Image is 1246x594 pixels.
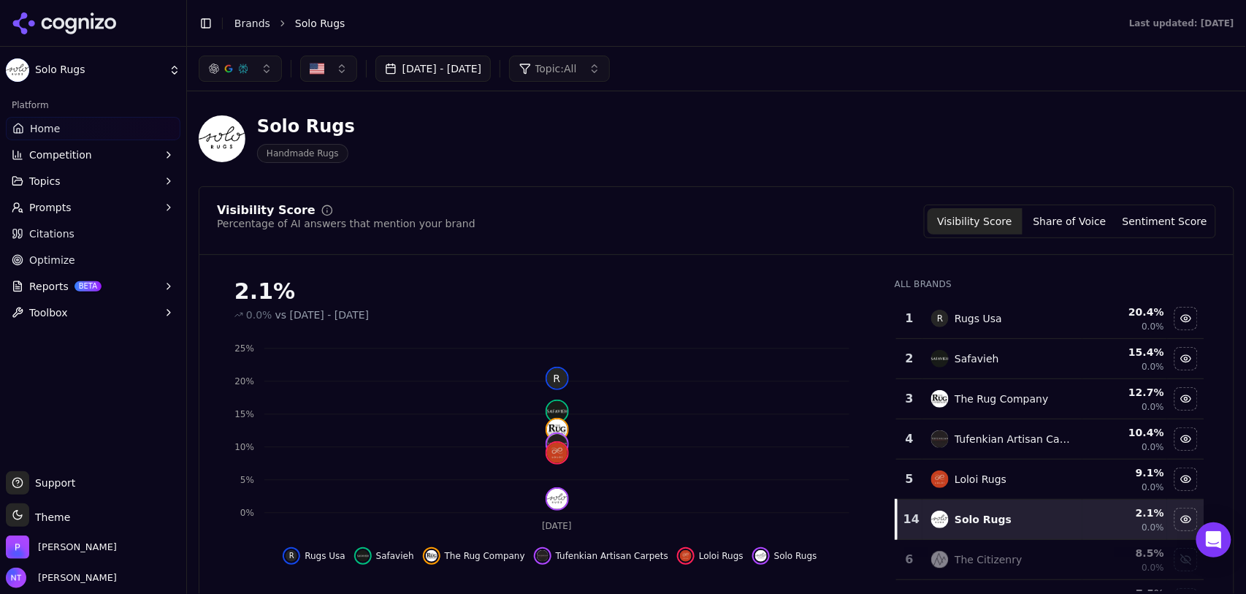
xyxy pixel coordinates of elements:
a: Home [6,117,180,140]
span: R [547,368,567,389]
tr: 1RRugs Usa20.4%0.0%Hide rugs usa data [896,299,1204,339]
div: The Rug Company [955,392,1048,406]
span: Reports [29,279,69,294]
tspan: 25% [234,343,254,354]
div: Safavieh [955,351,999,366]
span: R [931,310,949,327]
img: safavieh [357,550,369,562]
span: [PERSON_NAME] [32,571,117,585]
button: Hide rugs usa data [1174,307,1198,330]
span: Perrill [38,541,117,554]
img: safavieh [547,401,567,422]
img: the rug company [547,419,567,440]
img: loloi rugs [547,443,567,463]
img: tufenkian artisan carpets [547,434,567,454]
img: tufenkian artisan carpets [537,550,549,562]
span: 0.0% [1142,481,1165,493]
button: Competition [6,143,180,167]
button: Hide loloi rugs data [1174,468,1198,491]
div: Last updated: [DATE] [1129,18,1234,29]
span: R [286,550,297,562]
img: loloi rugs [680,550,692,562]
span: Solo Rugs [35,64,163,77]
span: Prompts [29,200,72,215]
span: 0.0% [1142,562,1165,574]
img: Perrill [6,536,29,559]
div: Solo Rugs [955,512,1012,527]
a: Brands [234,18,270,29]
span: Loloi Rugs [699,550,744,562]
div: 3 [902,390,917,408]
span: 0.0% [1142,441,1165,453]
div: 10.4 % [1085,425,1164,440]
tspan: 5% [240,475,254,485]
div: 2.1 % [1085,506,1164,520]
div: 8.5 % [1085,546,1164,560]
tr: 14solo rugsSolo Rugs2.1%0.0%Hide solo rugs data [896,500,1204,540]
span: 0.0% [1142,361,1165,373]
img: Solo Rugs [199,115,245,162]
tr: 5loloi rugsLoloi Rugs9.1%0.0%Hide loloi rugs data [896,460,1204,500]
tspan: 0% [240,508,254,518]
button: Hide solo rugs data [1174,508,1198,531]
button: Hide loloi rugs data [677,547,744,565]
div: Open Intercom Messenger [1196,522,1231,557]
div: 9.1 % [1085,465,1164,480]
img: loloi rugs [931,471,949,488]
span: Optimize [29,253,75,267]
span: 0.0% [1142,401,1165,413]
button: Hide tufenkian artisan carpets data [1174,427,1198,451]
img: tufenkian artisan carpets [931,430,949,448]
div: 14 [903,511,917,528]
button: Hide solo rugs data [752,547,817,565]
span: Topics [29,174,61,189]
span: Safavieh [376,550,414,562]
tspan: 20% [234,376,254,387]
a: Citations [6,222,180,245]
span: vs [DATE] - [DATE] [275,308,370,322]
tspan: 15% [234,409,254,419]
div: Tufenkian Artisan Carpets [955,432,1073,446]
span: BETA [74,281,102,292]
button: Hide safavieh data [354,547,414,565]
tr: 2safaviehSafavieh15.4%0.0%Hide safavieh data [896,339,1204,379]
button: Toolbox [6,301,180,324]
button: [DATE] - [DATE] [375,56,492,82]
img: solo rugs [931,511,949,528]
img: the rug company [931,390,949,408]
button: Sentiment Score [1117,208,1212,235]
div: 2.1% [234,278,865,305]
button: Prompts [6,196,180,219]
div: All Brands [895,278,1204,290]
tspan: [DATE] [542,522,572,532]
img: Nate Tower [6,568,26,588]
span: Rugs Usa [305,550,345,562]
a: Optimize [6,248,180,272]
span: Home [30,121,60,136]
img: the citizenry [931,551,949,568]
button: Open user button [6,568,117,588]
div: 1 [902,310,917,327]
span: Handmade Rugs [257,144,348,163]
div: 4 [902,430,917,448]
span: Toolbox [29,305,68,320]
div: 12.7 % [1085,385,1164,400]
img: United States [310,61,324,76]
img: the rug company [426,550,437,562]
div: Visibility Score [217,205,316,216]
div: Rugs Usa [955,311,1002,326]
span: Support [29,476,75,490]
nav: breadcrumb [234,16,1100,31]
div: 6 [902,551,917,568]
div: Loloi Rugs [955,472,1006,487]
span: Solo Rugs [295,16,345,31]
span: Topic: All [535,61,577,76]
span: 0.0% [246,308,272,322]
div: Platform [6,94,180,117]
tr: 3the rug companyThe Rug Company12.7%0.0%Hide the rug company data [896,379,1204,419]
span: Tufenkian Artisan Carpets [556,550,668,562]
button: Hide safavieh data [1174,347,1198,370]
tr: 4tufenkian artisan carpetsTufenkian Artisan Carpets10.4%0.0%Hide tufenkian artisan carpets data [896,419,1204,460]
button: Share of Voice [1023,208,1117,235]
img: safavieh [931,350,949,368]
